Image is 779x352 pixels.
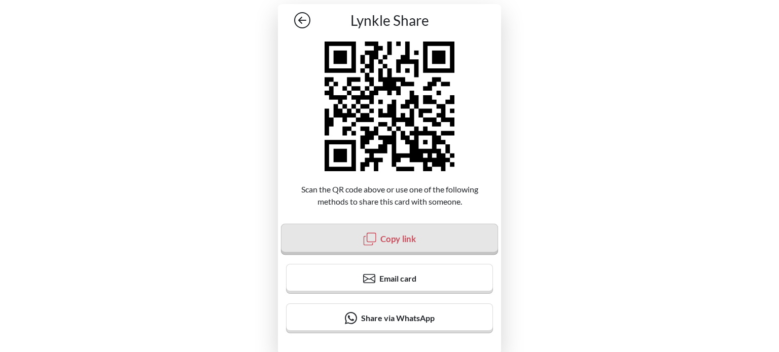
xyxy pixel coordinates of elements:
[361,313,435,323] span: Share via WhatsApp
[379,273,416,283] span: Email card
[286,12,493,29] a: Lynkle Share
[286,171,493,208] p: Scan the QR code above or use one of the following methods to share this card with someone.
[281,223,498,255] button: Copy link
[286,303,493,333] button: Share via WhatsApp
[380,233,416,244] span: Copy link
[286,264,493,294] button: Email card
